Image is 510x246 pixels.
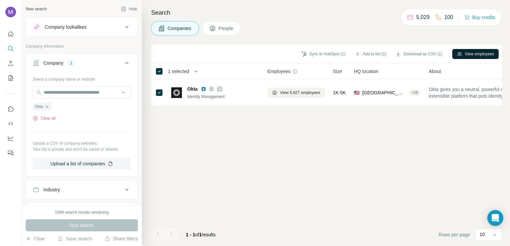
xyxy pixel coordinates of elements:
[219,25,234,32] span: People
[480,231,485,238] p: 10
[26,204,138,220] button: HQ location
[168,68,189,75] span: 1 selected
[409,90,421,96] div: + 29
[201,86,206,92] img: LinkedIn logo
[5,132,16,144] button: Dashboard
[186,232,195,237] span: 1 - 1
[195,232,199,237] span: of
[199,232,202,237] span: 1
[391,49,447,59] button: Download as CSV (1)
[297,49,350,59] button: Sync to HubSpot (1)
[5,118,16,130] button: Use Surfe API
[333,89,346,96] span: 1K-5K
[55,209,109,215] div: 1999 search results remaining
[416,13,430,21] p: 5,029
[5,43,16,55] button: Search
[187,86,198,92] span: Okta
[362,89,406,96] span: [GEOGRAPHIC_DATA], [US_STATE]
[5,7,16,17] img: Avatar
[33,74,131,82] div: Select a company name or website
[33,146,131,152] p: Your list is private and won't be saved or shared.
[267,88,325,98] button: View 6,627 employees
[33,140,131,146] p: Upload a CSV of company websites.
[33,115,55,121] button: Clear all
[26,182,138,198] button: Industry
[26,19,138,35] button: Company lookalikes
[35,104,43,110] span: Okta
[5,147,16,159] button: Feedback
[5,103,16,115] button: Use Surfe on LinkedIn
[116,4,142,14] button: Hide
[464,13,495,22] button: Buy credits
[171,87,182,98] img: Logo of Okta
[5,72,16,84] button: My lists
[333,68,342,75] span: Size
[26,55,138,74] button: Company1
[267,68,290,75] span: Employees
[444,13,453,21] p: 100
[26,43,138,49] p: Company information
[350,49,391,59] button: Add to list (1)
[280,90,320,96] span: View 6,627 employees
[186,232,216,237] span: results
[487,210,503,226] div: Open Intercom Messenger
[429,68,441,75] span: About
[105,235,138,242] button: Share filters
[5,28,16,40] button: Quick start
[5,57,16,69] button: Enrich CSV
[168,25,192,32] span: Companies
[26,6,47,12] div: New search
[187,94,259,100] div: Identity Management
[58,235,92,242] button: Save search
[439,231,470,238] span: Rows per page
[33,158,131,170] button: Upload a list of companies
[45,24,86,30] div: Company lookalikes
[452,49,499,59] button: View employees
[43,186,60,193] div: Industry
[354,68,378,75] span: HQ location
[43,60,63,66] div: Company
[67,60,75,66] div: 1
[354,89,359,96] span: 🇺🇸
[151,8,502,17] h4: Search
[26,235,45,242] button: Clear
